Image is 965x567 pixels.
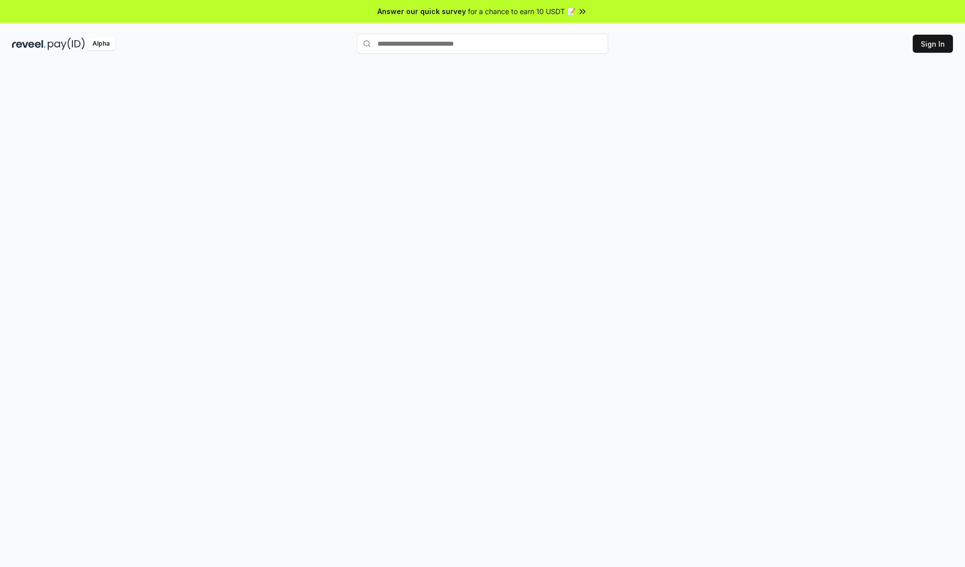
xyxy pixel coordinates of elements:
button: Sign In [913,35,953,53]
span: Answer our quick survey [377,6,466,17]
div: Alpha [87,38,115,50]
img: pay_id [48,38,85,50]
span: for a chance to earn 10 USDT 📝 [468,6,575,17]
img: reveel_dark [12,38,46,50]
